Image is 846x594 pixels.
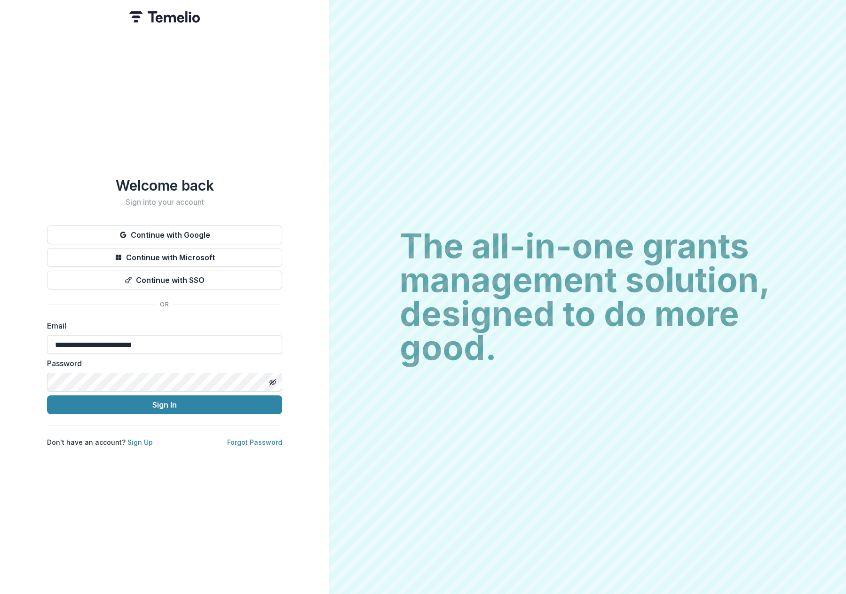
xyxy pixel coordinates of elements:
img: Temelio [129,11,200,23]
a: Sign Up [127,438,153,446]
p: Don't have an account? [47,437,153,447]
h2: Sign into your account [47,198,282,207]
button: Sign In [47,395,282,414]
button: Continue with SSO [47,271,282,289]
label: Password [47,358,277,369]
label: Email [47,320,277,331]
h1: Welcome back [47,177,282,194]
a: Forgot Password [227,438,282,446]
button: Continue with Google [47,225,282,244]
button: Toggle password visibility [265,375,280,390]
button: Continue with Microsoft [47,248,282,267]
